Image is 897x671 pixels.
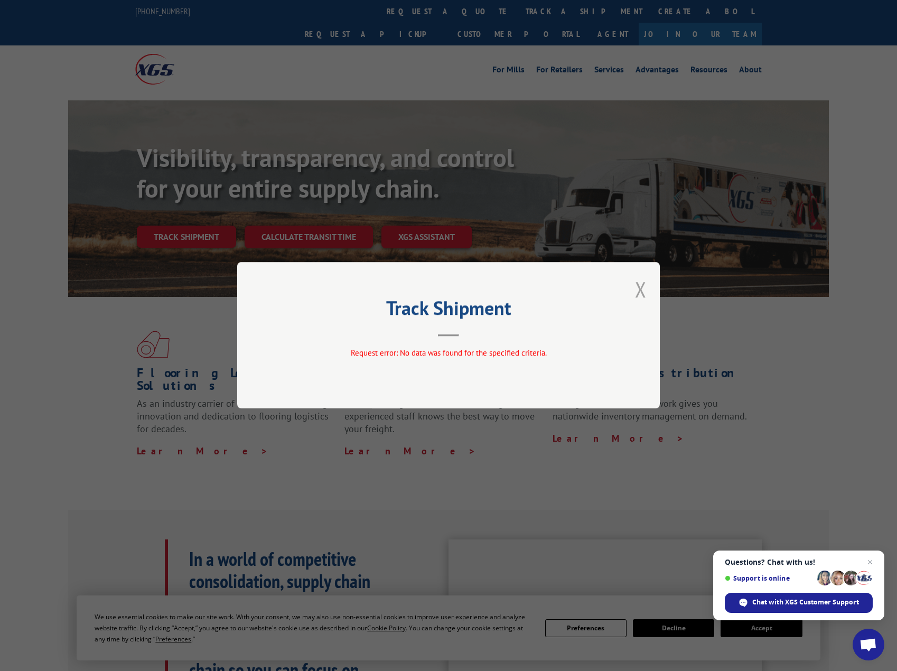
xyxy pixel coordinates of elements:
[725,593,873,613] div: Chat with XGS Customer Support
[351,348,547,358] span: Request error: No data was found for the specified criteria.
[290,301,607,321] h2: Track Shipment
[864,556,876,569] span: Close chat
[853,629,884,660] div: Open chat
[635,275,647,303] button: Close modal
[725,574,814,582] span: Support is online
[725,558,873,566] span: Questions? Chat with us!
[752,598,859,607] span: Chat with XGS Customer Support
